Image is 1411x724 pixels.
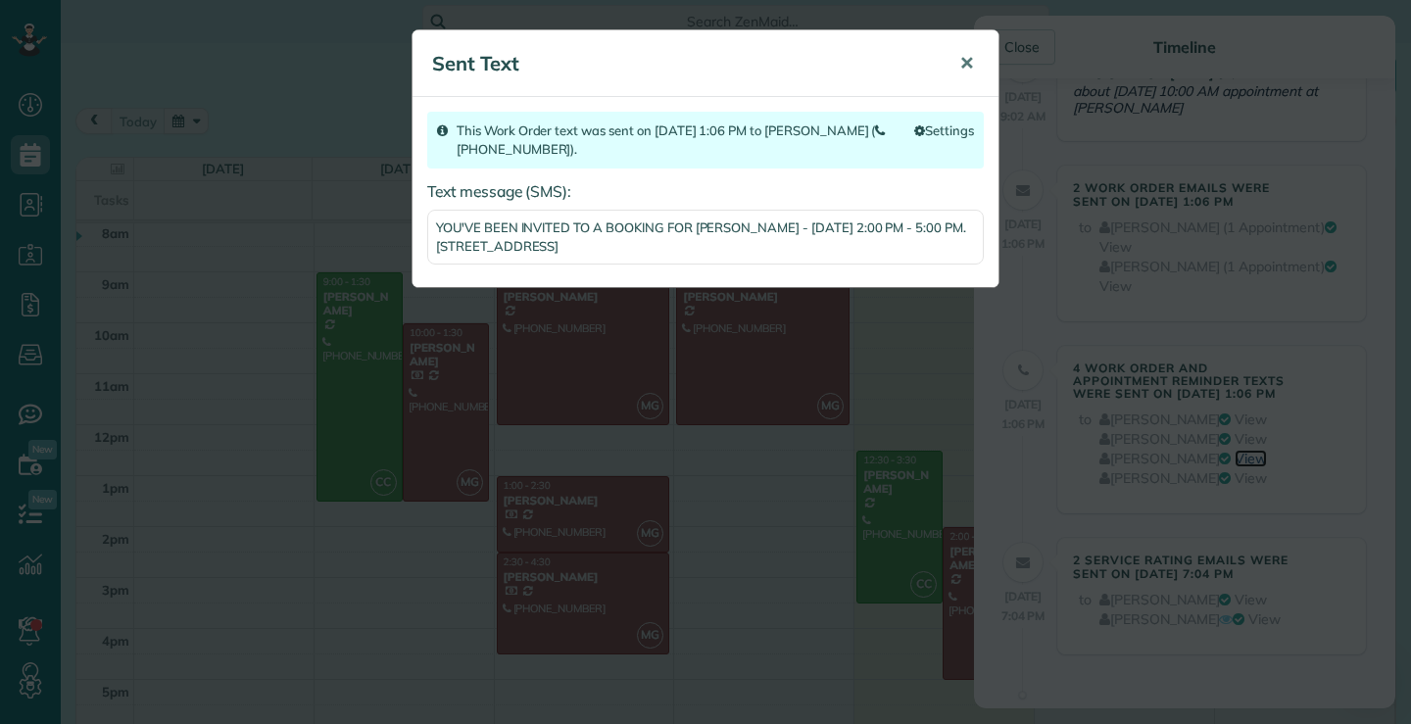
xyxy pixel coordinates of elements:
div: This Work Order text was sent on [DATE] 1:06 PM to [PERSON_NAME] ( [PHONE_NUMBER]). [427,112,984,169]
a: Settings [914,121,974,140]
span: ✕ [959,52,974,74]
h4: Text message (SMS): [427,183,984,200]
h5: Sent Text [432,50,932,77]
div: YOU'VE BEEN INVITED TO A BOOKING FOR [PERSON_NAME] - [DATE] 2:00 PM - 5:00 PM. [STREET_ADDRESS] [427,210,984,265]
